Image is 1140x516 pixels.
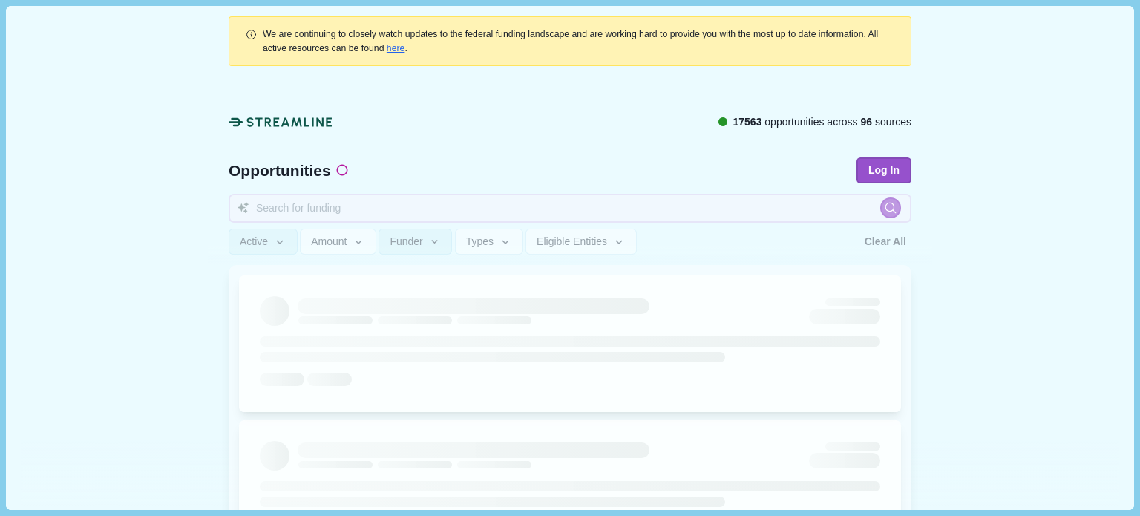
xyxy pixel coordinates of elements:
span: Types [466,235,494,248]
button: Log In [856,157,911,183]
button: Types [455,229,523,255]
div: . [263,27,895,55]
button: Funder [379,229,452,255]
span: Opportunities [229,163,331,178]
span: opportunities across sources [733,114,911,130]
span: 96 [861,116,873,128]
span: Eligible Entities [537,235,607,248]
input: Search for funding [229,194,911,223]
span: 17563 [733,116,761,128]
span: Funder [390,235,422,248]
button: Clear All [859,229,911,255]
a: here [387,43,405,53]
button: Amount [300,229,376,255]
span: Active [240,235,268,248]
button: Active [229,229,298,255]
span: Amount [311,235,347,248]
span: We are continuing to closely watch updates to the federal funding landscape and are working hard ... [263,29,878,53]
button: Eligible Entities [525,229,636,255]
